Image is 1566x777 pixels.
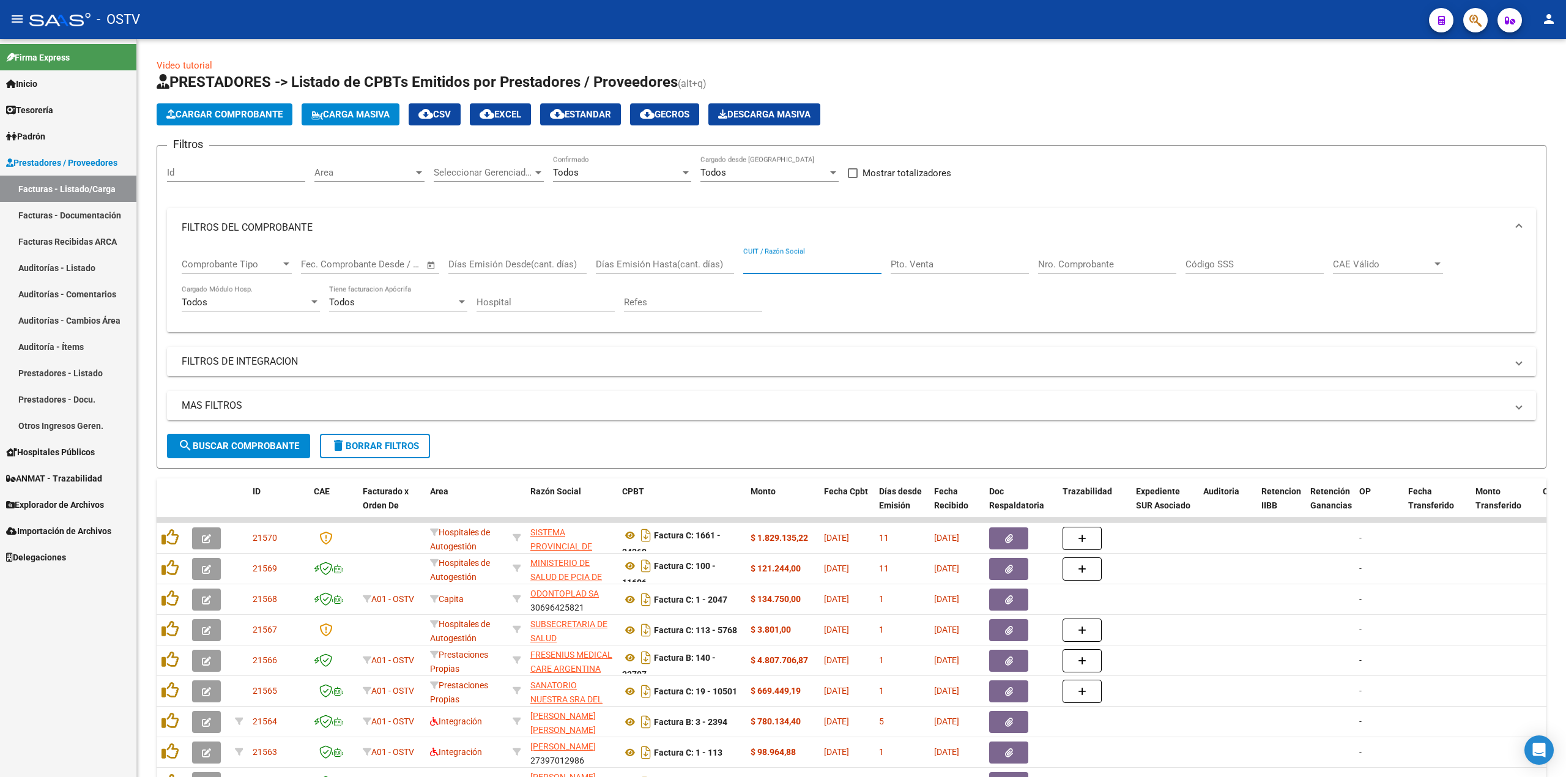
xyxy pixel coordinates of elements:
span: Todos [329,297,355,308]
datatable-header-cell: CAE [309,478,358,532]
div: 30675068441 [530,617,612,643]
i: Descargar documento [638,620,654,640]
span: 21565 [253,686,277,696]
span: Borrar Filtros [331,441,419,452]
span: A01 - OSTV [371,686,414,696]
button: EXCEL [470,103,531,125]
span: Trazabilidad [1063,486,1112,496]
span: Capita [430,594,464,604]
strong: $ 3.801,00 [751,625,791,634]
span: Monto [751,486,776,496]
mat-icon: person [1542,12,1556,26]
span: Carga Masiva [311,109,390,120]
i: Descargar documento [638,743,654,762]
span: CPBT [622,486,644,496]
datatable-header-cell: Fecha Transferido [1403,478,1471,532]
span: Explorador de Archivos [6,498,104,511]
span: MINISTERIO DE SALUD DE PCIA DE BSAS [530,558,602,596]
span: Auditoria [1203,486,1239,496]
span: FRESENIUS MEDICAL CARE ARGENTINA [530,650,612,674]
datatable-header-cell: Razón Social [525,478,617,532]
mat-panel-title: MAS FILTROS [182,399,1507,412]
span: CAE [314,486,330,496]
button: Buscar Comprobante [167,434,310,458]
strong: $ 134.750,00 [751,594,801,604]
span: SISTEMA PROVINCIAL DE SALUD [530,527,592,565]
mat-expansion-panel-header: FILTROS DE INTEGRACION [167,347,1536,376]
span: 11 [879,533,889,543]
strong: Factura C: 100 - 11606 [622,561,716,587]
span: 21568 [253,594,277,604]
div: 30691822849 [530,526,612,551]
strong: Factura C: 1 - 2047 [654,595,727,604]
span: 21566 [253,655,277,665]
strong: $ 98.964,88 [751,747,796,757]
datatable-header-cell: Trazabilidad [1058,478,1131,532]
span: 21564 [253,716,277,726]
span: [DATE] [934,716,959,726]
span: Area [430,486,448,496]
span: Monto Transferido [1475,486,1521,510]
span: A01 - OSTV [371,594,414,604]
span: [PERSON_NAME] [530,742,596,751]
mat-expansion-panel-header: MAS FILTROS [167,391,1536,420]
a: Video tutorial [157,60,212,71]
span: 11 [879,563,889,573]
input: Fecha inicio [301,259,351,270]
span: Inicio [6,77,37,91]
mat-panel-title: FILTROS DEL COMPROBANTE [182,221,1507,234]
span: Padrón [6,130,45,143]
strong: $ 121.244,00 [751,563,801,573]
span: [DATE] [824,594,849,604]
span: 21567 [253,625,277,634]
span: PRESTADORES -> Listado de CPBTs Emitidos por Prestadores / Proveedores [157,73,678,91]
span: Facturado x Orden De [363,486,409,510]
mat-icon: cloud_download [418,106,433,121]
span: - [1359,686,1362,696]
span: [DATE] [934,625,959,634]
app-download-masive: Descarga masiva de comprobantes (adjuntos) [708,103,820,125]
datatable-header-cell: Retencion IIBB [1256,478,1305,532]
span: Firma Express [6,51,70,64]
span: A01 - OSTV [371,747,414,757]
button: CSV [409,103,461,125]
button: Estandar [540,103,621,125]
datatable-header-cell: Facturado x Orden De [358,478,425,532]
span: - [1359,594,1362,604]
datatable-header-cell: Doc Respaldatoria [984,478,1058,532]
span: Descarga Masiva [718,109,811,120]
i: Descargar documento [638,648,654,667]
span: Seleccionar Gerenciador [434,167,533,178]
span: Razón Social [530,486,581,496]
datatable-header-cell: Area [425,478,508,532]
button: Cargar Comprobante [157,103,292,125]
span: Prestadores / Proveedores [6,156,117,169]
datatable-header-cell: Monto [746,478,819,532]
span: Cargar Comprobante [166,109,283,120]
input: Fecha fin [362,259,421,270]
mat-icon: delete [331,438,346,453]
div: Open Intercom Messenger [1524,735,1554,765]
span: Estandar [550,109,611,120]
span: [DATE] [934,655,959,665]
i: Descargar documento [638,590,654,609]
span: [PERSON_NAME] [PERSON_NAME] [530,711,596,735]
strong: Factura C: 1 - 113 [654,748,722,757]
strong: Factura B: 3 - 2394 [654,717,727,727]
span: - OSTV [97,6,140,33]
span: ANMAT - Trazabilidad [6,472,102,485]
button: Carga Masiva [302,103,399,125]
datatable-header-cell: Días desde Emisión [874,478,929,532]
span: 21570 [253,533,277,543]
span: - [1359,747,1362,757]
span: A01 - OSTV [371,655,414,665]
datatable-header-cell: Expediente SUR Asociado [1131,478,1198,532]
span: Area [314,167,414,178]
span: Prestaciones Propias [430,680,488,704]
span: Doc Respaldatoria [989,486,1044,510]
span: [DATE] [824,533,849,543]
div: 27397012986 [530,740,612,765]
span: Integración [430,747,482,757]
datatable-header-cell: Monto Transferido [1471,478,1538,532]
datatable-header-cell: Fecha Cpbt [819,478,874,532]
